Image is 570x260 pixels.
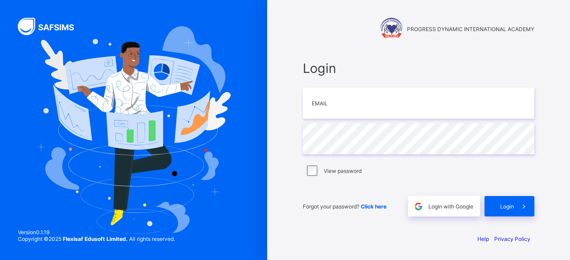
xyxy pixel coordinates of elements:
[428,203,473,210] span: Login with Google
[18,229,175,236] span: Version 0.1.19
[477,236,489,242] a: Help
[303,203,387,210] span: Forgot your password?
[494,236,530,242] a: Privacy Policy
[303,60,534,76] span: Login
[18,236,175,242] span: Copyright © 2025 All rights reserved.
[37,26,230,234] img: Hero Image
[361,203,387,210] a: Click here
[413,201,423,212] img: google.396cfc9801f0270233282035f929180a.svg
[500,203,514,210] span: Login
[407,26,534,32] span: PROGRESS DYNAMIC INTERNATIONAL ACADEMY
[18,18,85,35] img: SAFSIMS Logo
[324,168,362,174] label: View password
[63,236,128,242] strong: Flexisaf Edusoft Limited.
